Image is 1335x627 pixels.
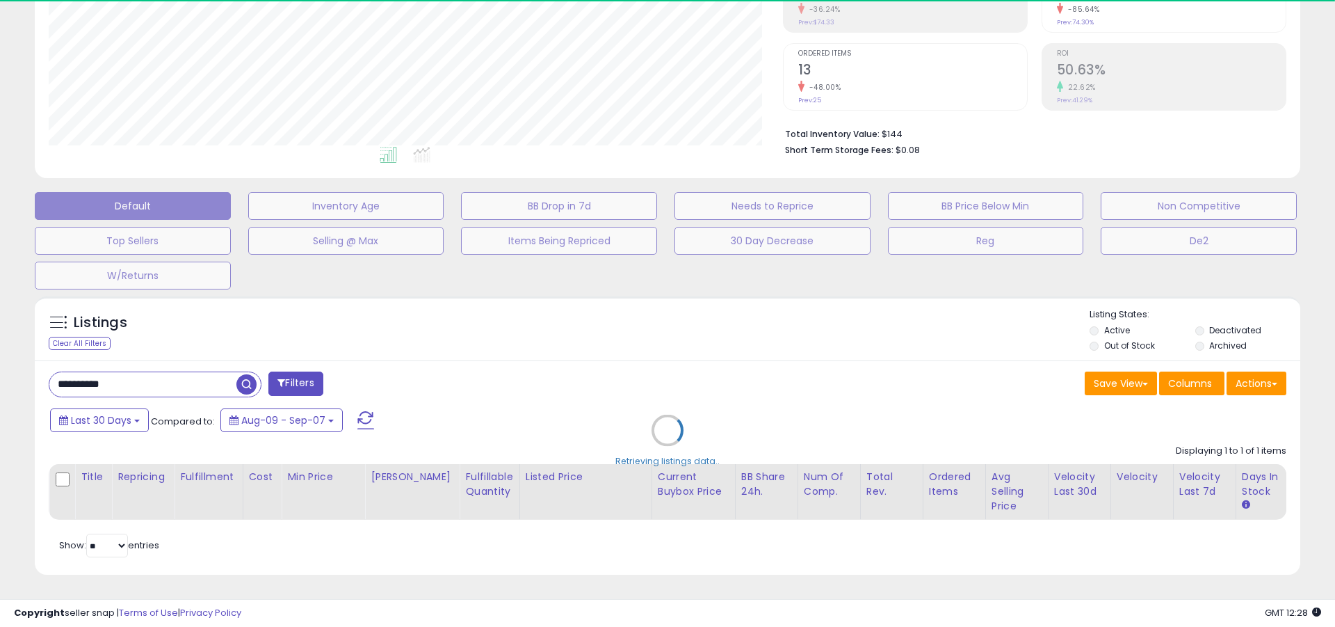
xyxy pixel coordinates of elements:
[798,50,1027,58] span: Ordered Items
[119,606,178,619] a: Terms of Use
[14,606,65,619] strong: Copyright
[785,144,893,156] b: Short Term Storage Fees:
[804,82,841,93] small: -48.00%
[35,227,231,255] button: Top Sellers
[1057,50,1286,58] span: ROI
[896,143,920,157] span: $0.08
[35,262,231,289] button: W/Returns
[888,192,1084,220] button: BB Price Below Min
[804,4,841,15] small: -36.24%
[248,227,444,255] button: Selling @ Max
[798,62,1027,81] h2: 13
[1063,82,1096,93] small: 22.62%
[1057,18,1094,26] small: Prev: 74.30%
[615,454,720,467] div: Retrieving listings data..
[35,192,231,220] button: Default
[1063,4,1100,15] small: -85.64%
[14,607,241,620] div: seller snap | |
[798,96,821,104] small: Prev: 25
[674,227,871,255] button: 30 Day Decrease
[461,192,657,220] button: BB Drop in 7d
[1101,192,1297,220] button: Non Competitive
[785,125,1276,141] li: $144
[1057,96,1092,104] small: Prev: 41.29%
[888,227,1084,255] button: Reg
[180,606,241,619] a: Privacy Policy
[785,128,880,140] b: Total Inventory Value:
[674,192,871,220] button: Needs to Reprice
[248,192,444,220] button: Inventory Age
[1101,227,1297,255] button: De2
[461,227,657,255] button: Items Being Repriced
[1057,62,1286,81] h2: 50.63%
[798,18,834,26] small: Prev: $74.33
[1265,606,1321,619] span: 2025-10-8 12:28 GMT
